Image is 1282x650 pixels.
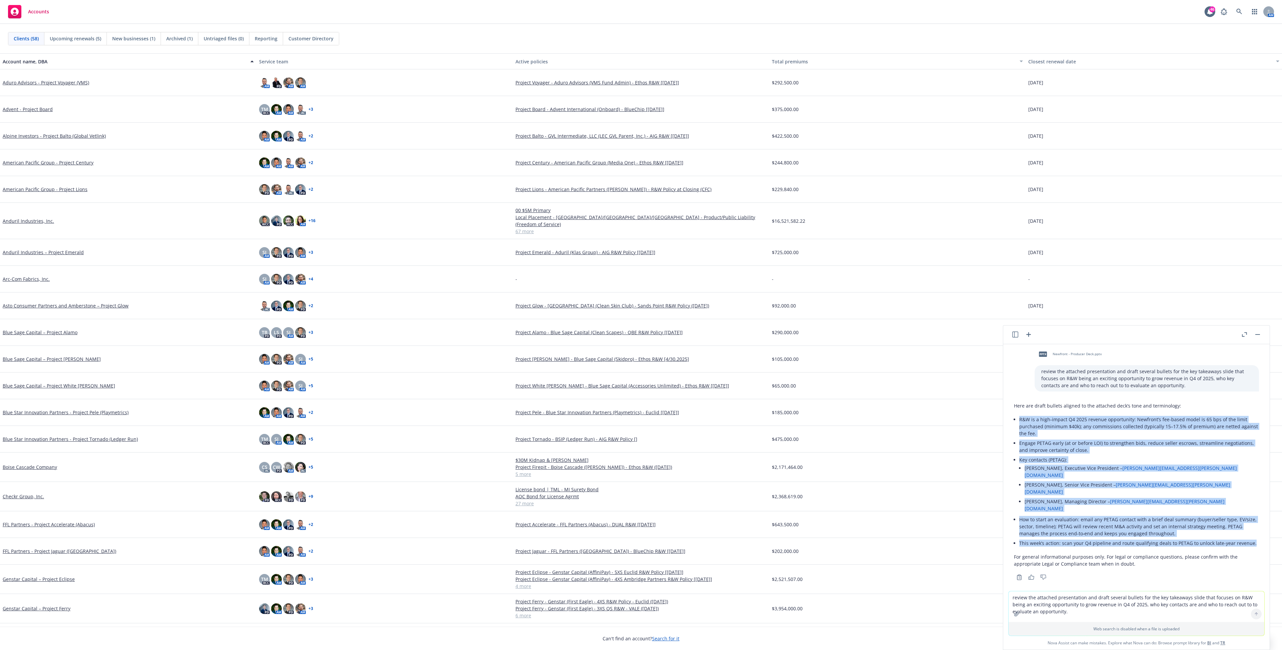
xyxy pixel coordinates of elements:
[283,354,294,365] img: photo
[1025,497,1259,513] li: [PERSON_NAME], Managing Director –
[261,576,268,583] span: TM
[271,381,282,391] img: photo
[255,35,277,42] span: Reporting
[515,186,767,193] a: Project Lions - American Pacific Partners ([PERSON_NAME]) - R&W Policy at Closing (CFC)
[295,274,306,284] img: photo
[515,409,767,416] a: Project Pele - Blue Star Innovation Partners (Playmetrics) - Euclid [[DATE]]
[271,519,282,530] img: photo
[772,79,799,86] span: $292,500.00
[283,77,294,88] img: photo
[271,603,282,614] img: photo
[271,215,282,226] img: photo
[259,300,270,311] img: photo
[772,576,803,583] span: $2,521,507.00
[515,493,767,500] a: AOC Bond for License Agrmt
[271,300,282,311] img: photo
[308,495,313,499] a: + 9
[283,104,294,115] img: photo
[288,35,334,42] span: Customer Directory
[1248,5,1261,18] a: Switch app
[3,576,75,583] a: Genstar Capital – Project Eclipse
[1028,302,1043,309] span: [DATE]
[515,382,767,389] a: Project White [PERSON_NAME] - Blue Sage Capital (Accessories Unlimited) - Ethos R&W [[DATE]]
[1026,53,1282,69] button: Closest renewal date
[5,2,52,21] a: Accounts
[515,132,767,139] a: Project Balto - GVL Intermediate, LLC (LEC GVL Parent, Inc.) - AIG R&W [[DATE]]
[3,409,129,416] a: Blue Star Innovation Partners - Project Pele (Playmetrics)
[1028,217,1043,224] span: [DATE]
[769,53,1026,69] button: Total premiums
[515,598,767,605] a: Project Ferry - Genstar (First Eagle) - 4XS R&W Policy - Euclid ([DATE])
[772,605,803,612] span: $3,954,000.00
[3,548,116,555] a: FFL Partners - Project Jaguar ([GEOGRAPHIC_DATA])
[308,134,313,138] a: + 2
[283,462,294,473] img: photo
[3,356,101,363] a: Blue Sage Capital – Project [PERSON_NAME]
[298,356,302,363] span: SJ
[772,464,803,471] span: $2,171,464.00
[1014,402,1259,409] p: Here are draft bullets aligned to the attached deck’s tone and terminology:
[1220,640,1225,646] a: TR
[1028,79,1043,86] span: [DATE]
[1035,346,1103,363] div: pptxNewfront - Producer Deck.pptx
[515,106,767,113] a: Project Board - Advent International (Onboard) - BlueChip [[DATE]]
[772,217,805,224] span: $16,521,582.22
[1028,275,1030,282] span: -
[308,107,313,111] a: + 3
[283,546,294,557] img: photo
[283,300,294,311] img: photo
[515,576,767,583] a: Project Eclipse - Genstar Capital (AffiniPay) - 4XS Ambridge Partners R&W Policy [[DATE]]
[308,357,313,361] a: + 5
[3,106,53,113] a: Advent - Project Board
[3,464,57,471] a: Boise Cascade Company
[295,546,306,557] img: photo
[515,329,767,336] a: Project Alamo - Blue Sage Capital (Clean Scapes) - QBE R&W Policy [[DATE]]
[271,407,282,418] img: photo
[295,104,306,115] img: photo
[772,249,799,256] span: $725,000.00
[603,635,679,642] span: Can't find an account?
[308,331,313,335] a: + 3
[283,381,294,391] img: photo
[772,159,799,166] span: $244,800.00
[3,521,95,528] a: FFL Partners - Project Accelerate (Abacus)
[1028,159,1043,166] span: [DATE]
[50,35,101,42] span: Upcoming renewals (5)
[308,523,313,527] a: + 2
[772,58,1016,65] div: Total premiums
[283,247,294,258] img: photo
[3,605,70,612] a: Genstar Capital – Project Ferry
[274,436,278,443] span: SJ
[3,132,106,139] a: Alpine Investors - Project Balto (Global Vetlink)
[515,471,767,478] a: 5 more
[1019,415,1259,438] li: R&W is a high‑impact Q4 2025 revenue opportunity: Newfront’s fee-based model is 65 bps of the lim...
[259,157,270,168] img: photo
[1019,515,1259,538] li: How to start an evaluation: email any PETAG contact with a brief deal summary (buyer/seller type,...
[274,329,279,336] span: LS
[772,382,796,389] span: $65,000.00
[1217,5,1231,18] a: Report a Bug
[271,247,282,258] img: photo
[295,247,306,258] img: photo
[295,157,306,168] img: photo
[283,131,294,141] img: photo
[515,464,767,471] a: Project Firepit - Boise Cascade ([PERSON_NAME]) - Ethos R&W ([DATE])
[271,157,282,168] img: photo
[3,275,50,282] a: Arc-Com Fabrics, Inc.
[772,493,803,500] span: $2,368,619.00
[14,35,39,42] span: Clients (58)
[259,491,270,502] img: photo
[772,409,799,416] span: $185,000.00
[295,491,306,502] img: photo
[515,214,767,228] a: Local Placement - [GEOGRAPHIC_DATA]/[GEOGRAPHIC_DATA]/[GEOGRAPHIC_DATA] - Product/Public Liabilit...
[515,275,517,282] span: -
[515,486,767,493] a: License bond | TML - MI Surety Bond
[262,464,267,471] span: CS
[515,79,767,86] a: Project Voyager - Aduro Advisors (VMS Fund Admin) - Ethos R&W [[DATE]]
[772,356,799,363] span: $105,000.00
[1038,573,1049,582] button: Thumbs down
[772,132,799,139] span: $422,500.00
[1028,132,1043,139] span: [DATE]
[259,546,270,557] img: photo
[308,577,313,581] a: + 3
